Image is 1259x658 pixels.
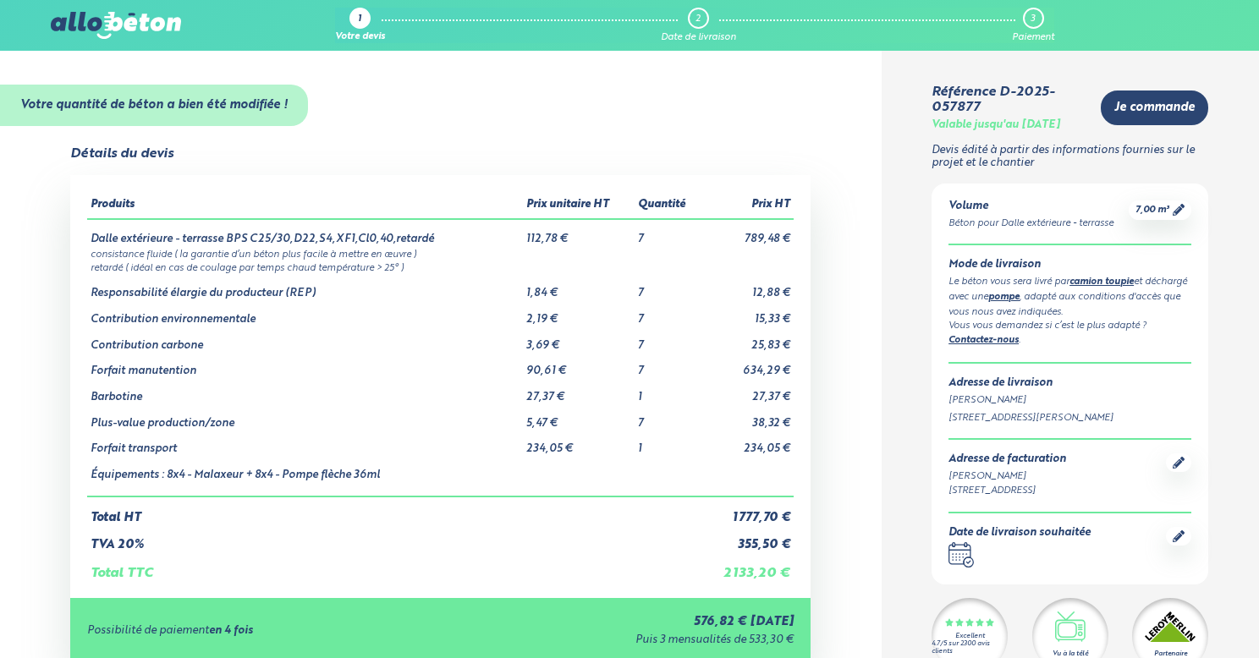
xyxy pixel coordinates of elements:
div: Référence D-2025-057877 [932,85,1087,116]
div: Paiement [1012,32,1054,43]
td: 2 133,20 € [702,552,794,581]
td: 1,84 € [523,274,635,300]
td: 789,48 € [702,219,794,246]
td: Dalle extérieure - terrasse BPS C25/30,D22,S4,XF1,Cl0,40,retardé [87,219,523,246]
td: 234,05 € [702,430,794,456]
div: 576,82 € [DATE] [449,615,794,629]
td: 27,37 € [702,378,794,404]
td: Contribution environnementale [87,300,523,326]
td: Équipements : 8x4 - Malaxeur + 8x4 - Pompe flèche 36ml [87,456,523,496]
a: 2 Date de livraison [661,8,736,43]
div: Valable jusqu'au [DATE] [932,119,1060,132]
strong: en 4 fois [209,625,253,636]
td: 1 [635,430,702,456]
td: 5,47 € [523,404,635,430]
td: 7 [635,274,702,300]
div: Possibilité de paiement [87,625,448,638]
td: 25,83 € [702,326,794,353]
td: 3,69 € [523,326,635,353]
td: Plus-value production/zone [87,404,523,430]
a: pompe [988,293,1020,302]
td: Total TTC [87,552,702,581]
div: Votre devis [335,32,385,43]
th: Quantité [635,192,702,219]
div: [PERSON_NAME] [948,469,1066,484]
th: Produits [87,192,523,219]
td: 7 [635,404,702,430]
div: Excellent [955,633,985,640]
div: Mode de livraison [948,259,1191,271]
td: Forfait manutention [87,352,523,378]
th: Prix HT [702,192,794,219]
td: 634,29 € [702,352,794,378]
div: Date de livraison souhaitée [948,527,1091,540]
td: 12,88 € [702,274,794,300]
div: [STREET_ADDRESS] [948,484,1066,498]
div: 1 [358,14,361,25]
div: 2 [695,14,701,25]
td: consistance fluide ( la garantie d’un béton plus facile à mettre en œuvre ) [87,246,794,260]
strong: Votre quantité de béton a bien été modifiée ! [20,99,288,111]
td: 15,33 € [702,300,794,326]
td: 90,61 € [523,352,635,378]
td: Forfait transport [87,430,523,456]
td: retardé ( idéal en cas de coulage par temps chaud température > 25° ) [87,260,794,274]
td: 234,05 € [523,430,635,456]
div: Le béton vous sera livré par et déchargé avec une , adapté aux conditions d'accès que vous nous a... [948,275,1191,319]
td: 1 [635,378,702,404]
div: Adresse de livraison [948,377,1191,390]
img: allobéton [51,12,181,39]
a: 3 Paiement [1012,8,1054,43]
td: 38,32 € [702,404,794,430]
div: Puis 3 mensualités de 533,30 € [449,634,794,647]
td: Total HT [87,496,702,525]
a: camion toupie [1069,277,1134,287]
td: 7 [635,326,702,353]
div: [STREET_ADDRESS][PERSON_NAME] [948,411,1191,425]
td: 7 [635,219,702,246]
div: Date de livraison [661,32,736,43]
td: TVA 20% [87,524,702,552]
div: Béton pour Dalle extérieure - terrasse [948,217,1113,231]
td: 7 [635,300,702,326]
a: 1 Votre devis [335,8,385,43]
div: Adresse de facturation [948,453,1066,466]
div: 3 [1031,14,1035,25]
td: Contribution carbone [87,326,523,353]
td: Barbotine [87,378,523,404]
p: Devis édité à partir des informations fournies sur le projet et le chantier [932,145,1208,169]
div: [PERSON_NAME] [948,393,1191,408]
a: Je commande [1101,90,1208,125]
th: Prix unitaire HT [523,192,635,219]
div: Détails du devis [70,146,173,162]
td: 2,19 € [523,300,635,326]
td: 1 777,70 € [702,496,794,525]
span: Je commande [1114,101,1195,115]
div: Volume [948,200,1113,213]
div: 4.7/5 sur 2300 avis clients [932,640,1008,655]
td: 112,78 € [523,219,635,246]
td: 355,50 € [702,524,794,552]
td: 27,37 € [523,378,635,404]
div: Vous vous demandez si c’est le plus adapté ? . [948,319,1191,348]
td: 7 [635,352,702,378]
iframe: Help widget launcher [1108,592,1240,639]
td: Responsabilité élargie du producteur (REP) [87,274,523,300]
a: Contactez-nous [948,336,1019,345]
